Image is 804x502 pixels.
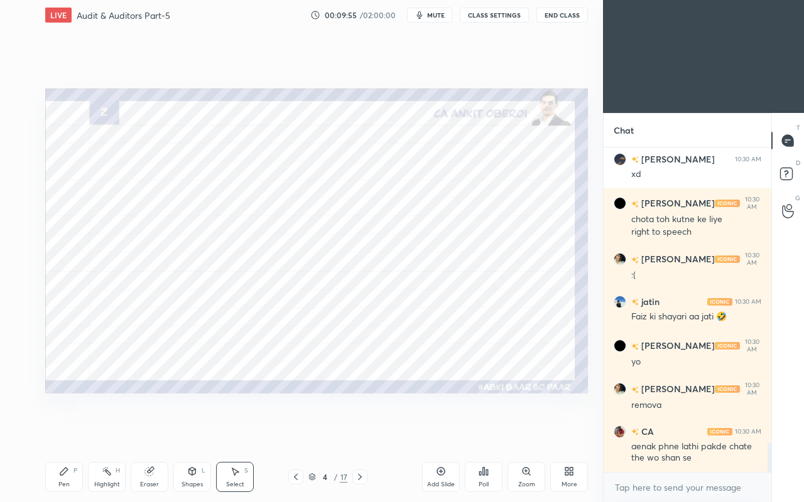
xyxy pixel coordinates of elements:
h6: [PERSON_NAME] [639,383,715,396]
div: Highlight [94,481,120,488]
div: L [202,467,205,474]
img: a9a36ad404b848f0839039eb96bd6d13.jpg [614,253,626,265]
span: mute [427,11,445,19]
div: P [73,467,77,474]
div: right to speech [631,226,761,238]
button: mute [407,8,452,23]
div: aenak phne lathi pakde chate the wo shan se [631,441,761,464]
h6: [PERSON_NAME] [639,197,715,210]
img: no-rating-badge.077c3623.svg [631,156,639,163]
h6: [PERSON_NAME] [639,339,715,353]
img: no-rating-badge.077c3623.svg [631,299,639,306]
div: 10:30 AM [735,428,761,435]
div: :( [631,269,761,282]
img: no-rating-badge.077c3623.svg [631,429,639,435]
img: a9a36ad404b848f0839039eb96bd6d13.jpg [614,383,626,395]
img: 62926b773acf452eba01c796c3415993.jpg [614,339,626,352]
button: CLASS SETTINGS [460,8,529,23]
img: no-rating-badge.077c3623.svg [631,201,639,208]
div: 10:30 AM [742,196,761,211]
img: iconic-light.a09c19a4.png [715,342,740,350]
div: 4 [318,473,331,481]
div: Pen [58,481,70,488]
div: remova [631,399,761,412]
div: 10:30 AM [742,338,761,353]
div: 10:30 AM [742,382,761,397]
div: / [334,473,337,481]
div: 10:30 AM [742,252,761,267]
div: Eraser [140,481,159,488]
div: H [116,467,120,474]
img: iconic-light.a09c19a4.png [707,428,732,435]
img: iconic-light.a09c19a4.png [707,298,732,306]
div: 10:30 AM [735,156,761,163]
img: no-rating-badge.077c3623.svg [631,257,639,264]
img: no-rating-badge.077c3623.svg [631,343,639,350]
h6: [PERSON_NAME] [639,253,715,266]
img: iconic-light.a09c19a4.png [715,255,740,263]
p: G [795,193,800,203]
div: Shapes [182,481,203,488]
img: 62926b773acf452eba01c796c3415993.jpg [614,197,626,210]
div: Poll [479,481,489,488]
img: no-rating-badge.077c3623.svg [631,387,639,393]
div: More [562,481,577,488]
div: xd [631,168,761,181]
img: iconic-light.a09c19a4.png [715,200,740,207]
img: iconic-light.a09c19a4.png [715,385,740,393]
img: 484a4038a7ba428dad51a85f2878fb39.jpg [614,296,626,308]
div: yo [631,356,761,368]
div: Add Slide [427,481,455,488]
img: 562e74c712064ef1b7085d4649ad5a86.jpg [614,425,626,438]
div: Select [226,481,244,488]
p: D [796,158,800,168]
div: Zoom [518,481,535,488]
h6: CA [639,425,654,438]
p: T [796,123,800,132]
div: 10:30 AM [735,298,761,306]
img: 48957b188b65497690f4102c0065d313.jpg [614,153,626,166]
h6: [PERSON_NAME] [639,152,715,166]
h6: jatin [639,295,660,308]
button: End Class [536,8,588,23]
div: chota toh kutne ke liye [631,213,761,226]
div: 17 [340,471,347,483]
div: S [244,467,248,474]
div: Faiz ki shayari aa jati 🤣 [631,311,761,323]
h4: Audit & Auditors Part-5 [77,9,170,21]
p: Chat [604,114,644,147]
div: grid [604,147,771,472]
div: LIVE [45,8,72,23]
